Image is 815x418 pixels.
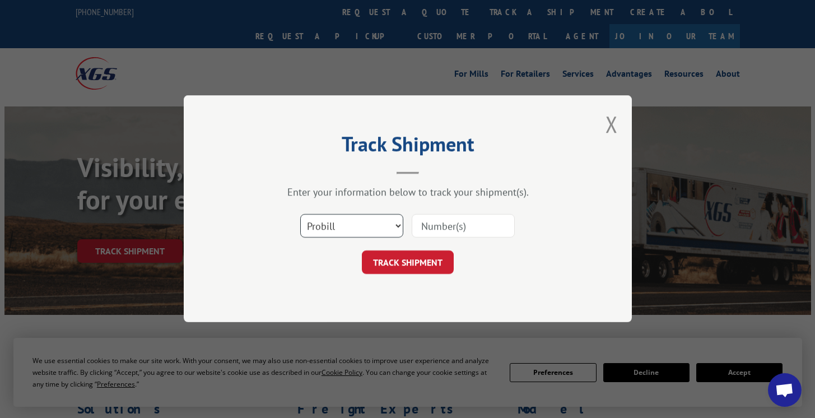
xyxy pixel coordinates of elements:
[240,186,576,199] div: Enter your information below to track your shipment(s).
[362,251,454,275] button: TRACK SHIPMENT
[240,136,576,157] h2: Track Shipment
[606,109,618,139] button: Close modal
[768,373,802,407] div: Open chat
[412,215,515,238] input: Number(s)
